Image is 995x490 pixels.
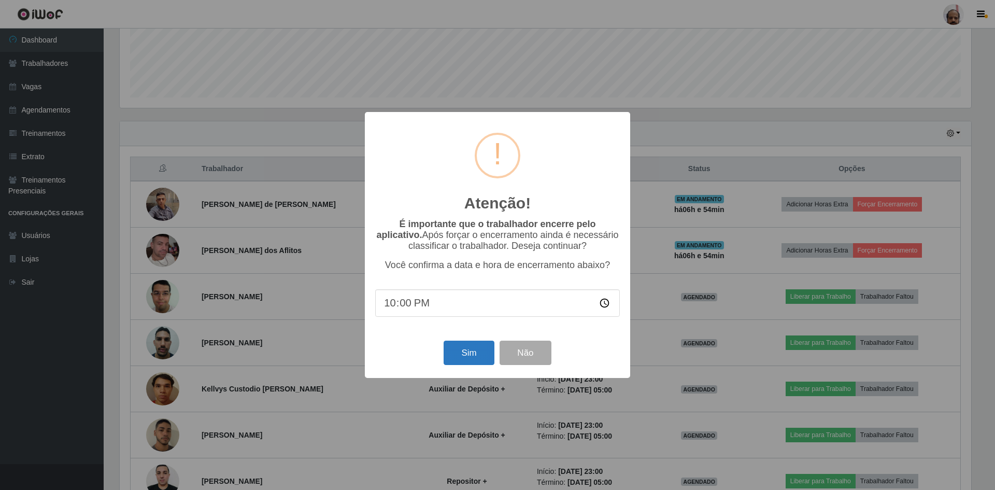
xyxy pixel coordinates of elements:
[444,341,494,365] button: Sim
[375,219,620,251] p: Após forçar o encerramento ainda é necessário classificar o trabalhador. Deseja continuar?
[375,260,620,271] p: Você confirma a data e hora de encerramento abaixo?
[464,194,531,213] h2: Atenção!
[376,219,595,240] b: É importante que o trabalhador encerre pelo aplicativo.
[500,341,551,365] button: Não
